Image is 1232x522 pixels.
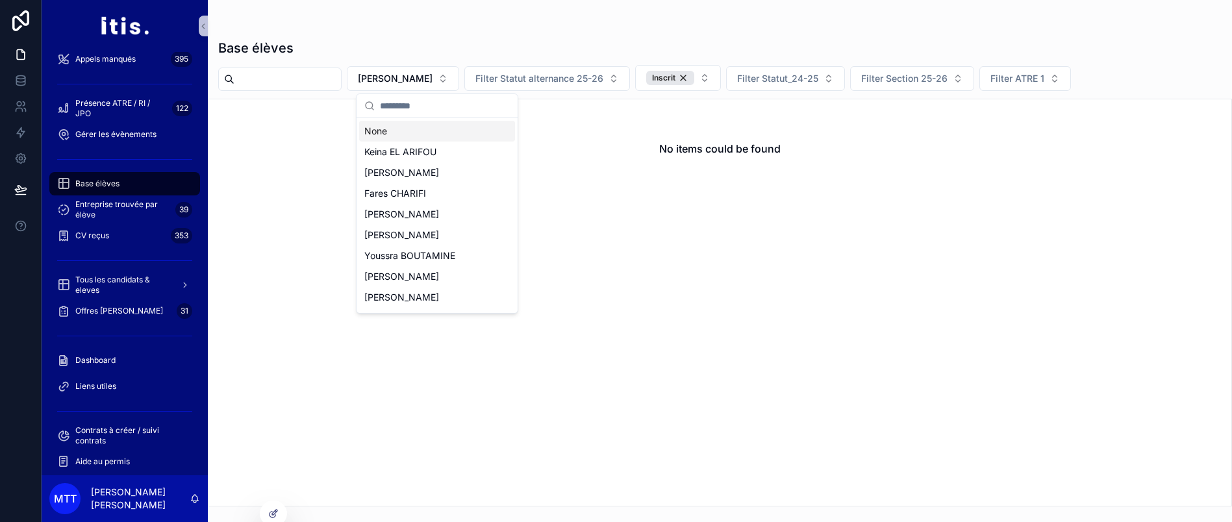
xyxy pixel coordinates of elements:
[175,202,192,217] div: 39
[218,39,294,57] h1: Base élèves
[75,381,116,391] span: Liens utiles
[75,230,109,241] span: CV reçus
[54,491,77,506] span: MTT
[635,65,721,91] button: Select Button
[49,198,200,221] a: Entreprise trouvée par élève39
[364,166,439,179] span: [PERSON_NAME]
[357,118,518,313] div: Suggestions
[475,72,603,85] span: Filter Statut alternance 25-26
[75,456,130,467] span: Aide au permis
[364,229,439,242] span: [PERSON_NAME]
[659,141,781,156] h2: No items could be found
[364,291,439,304] span: [PERSON_NAME]
[100,16,149,36] img: App logo
[75,129,157,140] span: Gérer les évènements
[75,98,167,119] span: Présence ATRE / RI / JPO
[861,72,948,85] span: Filter Section 25-26
[75,306,163,316] span: Offres [PERSON_NAME]
[49,299,200,323] a: Offres [PERSON_NAME]31
[177,303,192,319] div: 31
[737,72,818,85] span: Filter Statut_24-25
[358,72,433,85] span: [PERSON_NAME]
[979,66,1071,91] button: Select Button
[364,270,439,283] span: [PERSON_NAME]
[49,123,200,146] a: Gérer les évènements
[364,208,439,221] span: [PERSON_NAME]
[49,172,200,195] a: Base élèves
[172,101,192,116] div: 122
[726,66,845,91] button: Select Button
[75,179,119,189] span: Base élèves
[364,145,436,158] span: Keina EL ARIFOU
[75,355,116,366] span: Dashboard
[49,424,200,447] a: Contrats à créer / suivi contrats
[646,71,694,85] div: Inscrit
[75,425,187,446] span: Contrats à créer / suivi contrats
[75,54,136,64] span: Appels manqués
[49,450,200,473] a: Aide au permis
[49,273,200,297] a: Tous les candidats & eleves
[364,249,455,262] span: Youssra BOUTAMINE
[49,375,200,398] a: Liens utiles
[171,228,192,243] div: 353
[359,121,515,142] div: None
[49,224,200,247] a: CV reçus353
[464,66,630,91] button: Select Button
[75,275,170,295] span: Tous les candidats & eleves
[49,349,200,372] a: Dashboard
[347,66,459,91] button: Select Button
[49,97,200,120] a: Présence ATRE / RI / JPO122
[646,71,694,85] button: Unselect INSCRIT
[364,312,439,325] span: [PERSON_NAME]
[75,199,170,220] span: Entreprise trouvée par élève
[364,187,426,200] span: Fares CHARIFI
[49,47,200,71] a: Appels manqués395
[42,52,208,475] div: scrollable content
[990,72,1044,85] span: Filter ATRE 1
[171,51,192,67] div: 395
[91,486,190,512] p: [PERSON_NAME] [PERSON_NAME]
[850,66,974,91] button: Select Button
